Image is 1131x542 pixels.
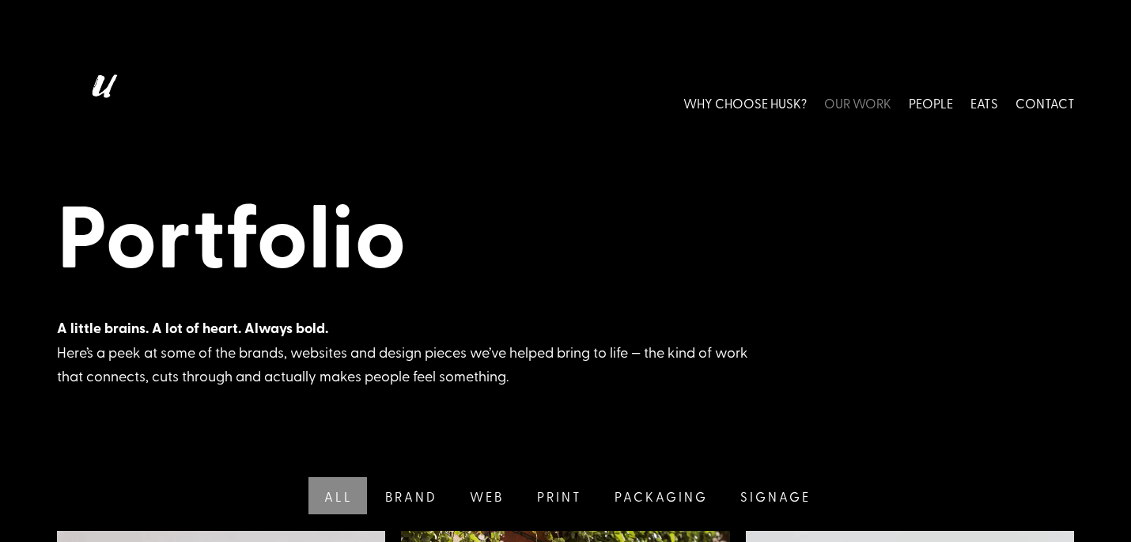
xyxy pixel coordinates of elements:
[452,477,519,514] a: Web
[305,477,367,514] a: All
[596,477,723,514] a: Packaging
[519,477,597,514] a: Print
[683,68,807,138] a: WHY CHOOSE HUSK?
[722,477,826,514] a: Signage
[824,68,891,138] a: OUR WORK
[57,317,328,338] strong: A little brains. A lot of heart. Always bold.
[909,68,953,138] a: PEOPLE
[57,316,769,388] div: Here’s a peek at some of the brands, websites and design pieces we’ve helped bring to life — the ...
[1016,68,1075,138] a: CONTACT
[367,477,452,514] a: Brand
[57,181,1075,294] h1: Portfolio
[57,68,144,138] img: Husk logo
[970,68,998,138] a: EATS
